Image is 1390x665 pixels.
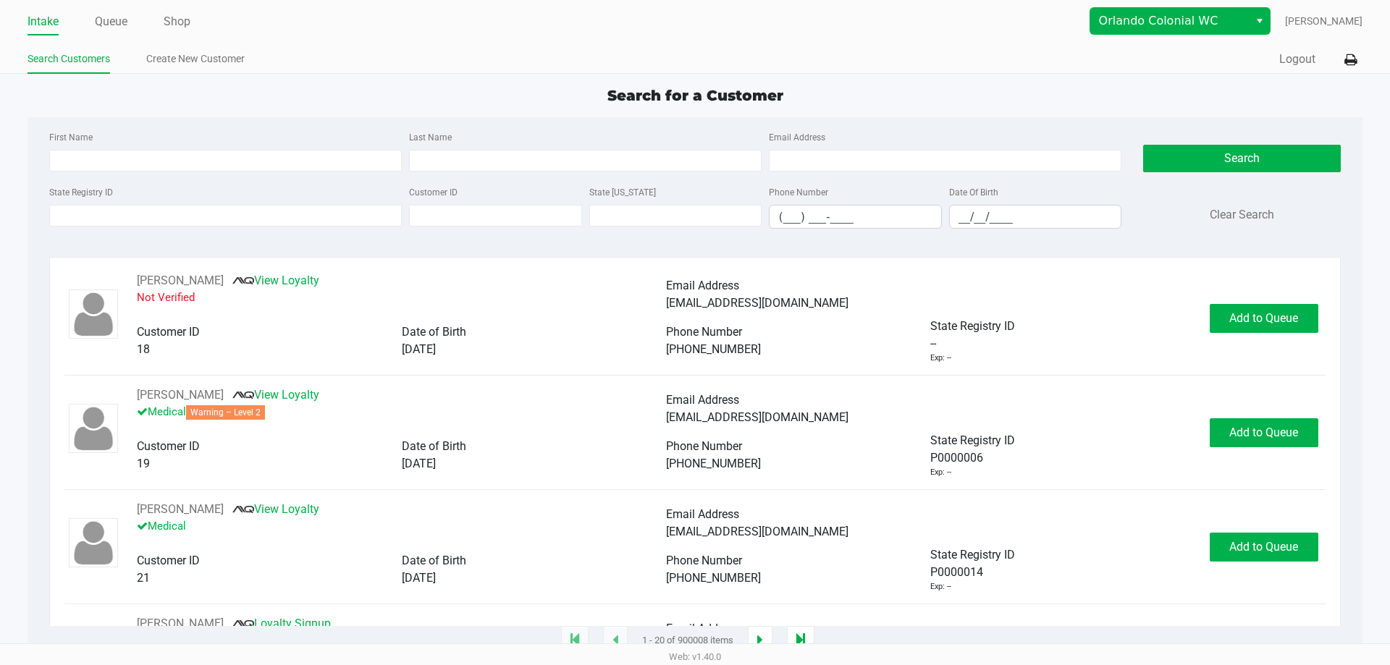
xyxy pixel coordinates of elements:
a: Intake [28,12,59,32]
span: Phone Number [666,325,742,339]
button: Add to Queue [1210,418,1318,447]
span: P0000014 [930,564,983,581]
button: Logout [1279,51,1315,68]
span: Add to Queue [1229,425,1298,439]
app-submit-button: Next [748,626,772,655]
p: Not Verified [137,289,666,306]
p: Medical [137,518,666,535]
span: Add to Queue [1229,540,1298,554]
span: [PHONE_NUMBER] [666,457,761,470]
button: Add to Queue [1210,533,1318,562]
span: 19 [137,457,150,470]
a: View Loyalty [232,388,319,402]
div: Exp: -- [930,581,951,593]
span: Web: v1.40.0 [669,651,721,662]
span: Customer ID [137,554,200,567]
span: State Registry ID [930,548,1015,562]
label: First Name [49,131,93,144]
span: Phone Number [666,439,742,453]
input: Format: MM/DD/YYYY [950,206,1121,228]
div: Exp: -- [930,352,951,365]
span: [PHONE_NUMBER] [666,571,761,585]
span: Customer ID [137,325,200,339]
button: Search [1143,145,1340,172]
button: Add to Queue [1210,304,1318,333]
button: Select [1249,8,1270,34]
span: Customer ID [137,439,200,453]
span: Date of Birth [402,439,466,453]
app-submit-button: Move to last page [787,626,814,655]
span: Date of Birth [402,554,466,567]
button: See customer info [137,501,224,518]
span: [DATE] [402,457,436,470]
span: Email Address [666,622,739,635]
a: Queue [95,12,127,32]
span: 21 [137,571,150,585]
label: State Registry ID [49,186,113,199]
span: Email Address [666,393,739,407]
label: Phone Number [769,186,828,199]
span: State Registry ID [930,319,1015,333]
span: Orlando Colonial WC [1099,12,1240,30]
span: [PHONE_NUMBER] [666,342,761,356]
span: 1 - 20 of 900008 items [642,633,733,648]
span: 18 [137,342,150,356]
span: Email Address [666,279,739,292]
label: Last Name [409,131,452,144]
span: [EMAIL_ADDRESS][DOMAIN_NAME] [666,410,848,424]
label: Date Of Birth [949,186,998,199]
span: [PERSON_NAME] [1285,14,1362,29]
span: Add to Queue [1229,311,1298,325]
span: [EMAIL_ADDRESS][DOMAIN_NAME] [666,296,848,310]
kendo-maskedtextbox: Format: (999) 999-9999 [769,205,942,229]
span: [DATE] [402,342,436,356]
span: Warning – Level 2 [186,405,265,420]
a: Shop [164,12,190,32]
p: Medical [137,404,666,420]
input: Format: (999) 999-9999 [770,206,941,228]
div: Exp: -- [930,467,951,479]
span: [EMAIL_ADDRESS][DOMAIN_NAME] [666,525,848,538]
kendo-maskedtextbox: Format: MM/DD/YYYY [949,205,1122,229]
a: Create New Customer [146,50,245,68]
a: View Loyalty [232,502,319,516]
span: Phone Number [666,554,742,567]
label: State [US_STATE] [589,186,656,199]
button: See customer info [137,386,224,404]
span: Email Address [666,507,739,521]
label: Email Address [769,131,825,144]
span: State Registry ID [930,433,1015,447]
app-submit-button: Previous [603,626,628,655]
button: See customer info [137,272,224,289]
a: Search Customers [28,50,110,68]
a: View Loyalty [232,274,319,287]
app-submit-button: Move to first page [561,626,589,655]
span: Search for a Customer [607,87,783,104]
button: Clear Search [1210,206,1274,224]
span: [DATE] [402,571,436,585]
span: Date of Birth [402,325,466,339]
span: -- [930,335,936,352]
label: Customer ID [409,186,458,199]
button: See customer info [137,615,224,632]
span: P0000006 [930,449,983,467]
a: Loyalty Signup [232,617,331,630]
